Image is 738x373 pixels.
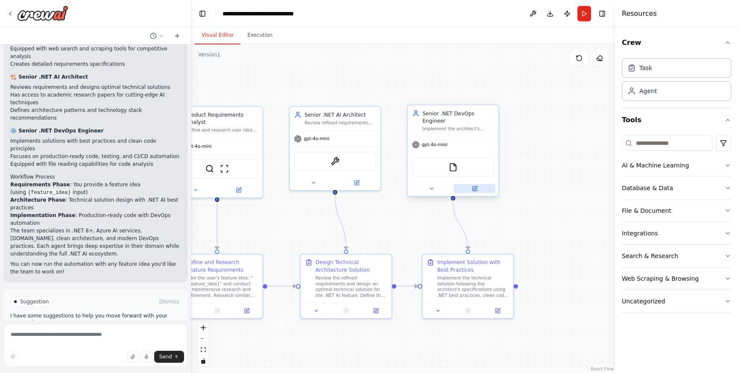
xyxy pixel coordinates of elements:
[7,351,19,363] button: Improve this prompt
[422,142,447,148] span: gpt-4o-mini
[304,136,329,142] span: gpt-4o-mini
[622,297,665,305] div: Uncategorized
[622,31,731,55] button: Crew
[234,306,259,315] button: Open in side panel
[214,202,221,250] g: Edge from a77e0e36-52c2-45c6-8385-cbcb563b6150 to 9d2fc131-71a3-4eff-8ee8-839170ccaae7
[10,312,181,326] p: I have some suggestions to help you move forward with your automation.
[223,9,319,18] nav: breadcrumb
[10,212,75,218] strong: Implementation Phase
[158,297,181,306] button: Dismiss
[10,74,88,80] strong: 🏗️ Senior .NET AI Architect
[10,137,181,153] li: Implements solutions with best practices and clean code principles
[10,91,181,106] li: Has access to academic research papers for cutting-edge AI techniques
[10,211,181,227] li: : Production-ready code with DevOps automation
[622,290,731,312] button: Uncategorized
[10,181,181,196] li: : You provide a feature idea (using input)
[202,306,233,315] button: No output available
[449,163,458,172] img: FileReadTool
[336,178,378,187] button: Open in side panel
[622,274,699,283] div: Web Scraping & Browsing
[622,161,689,170] div: AI & Machine Learning
[305,120,376,126] div: Review refined requirements and design optimal technical solutions for .NET AI applications, defi...
[267,282,296,290] g: Edge from 9d2fc131-71a3-4eff-8ee8-839170ccaae7 to 7b125d4c-09fa-4a43-b797-01cdac33ae1b
[10,128,103,134] strong: ⚙️ Senior .NET DevOps Engineer
[187,127,258,133] div: Refine and research user ideas and feature requests for .NET AI software applications, conducting...
[10,106,181,122] li: Defines architecture patterns and technology stack recommendations
[622,229,658,238] div: Integrations
[422,253,514,319] div: Implement Solution with Best PracticesImplement the technical solution following the architect's ...
[622,154,731,176] button: AI & Machine Learning
[449,202,471,250] g: Edge from 90494f7a-29a4-4a6a-b0b0-47cb6426ddc4 to 90126db9-a950-4e57-9f65-e5ccf879d353
[622,108,731,132] button: Tools
[186,143,211,149] span: gpt-4o-mini
[187,111,258,126] div: Product Requirements Analyst
[10,45,181,60] li: Equipped with web search and scraping tools for competitive analysis
[10,173,181,181] h2: Workflow Process
[198,51,220,58] div: Version 1
[622,9,657,19] h4: Resources
[454,184,496,193] button: Open in side panel
[639,87,657,95] div: Agent
[622,245,731,267] button: Search & Research
[452,306,483,315] button: No output available
[10,160,181,168] li: Equipped with file reading capabilities for code analysis
[17,6,68,21] img: Logo
[622,222,731,244] button: Integrations
[437,275,509,299] div: Implement the technical solution following the architect's specifications using .NET best practic...
[171,253,263,319] div: Refine and Research Feature RequirementsTake the user's feature idea: "{feature_idea}" and conduc...
[171,106,263,198] div: Product Requirements AnalystRefine and research user ideas and feature requests for .NET AI softw...
[198,322,209,333] button: zoom in
[170,31,184,41] button: Start a new chat
[596,8,608,20] button: Hide right sidebar
[396,282,418,290] g: Edge from 7b125d4c-09fa-4a43-b797-01cdac33ae1b to 90126db9-a950-4e57-9f65-e5ccf879d353
[622,184,673,192] div: Database & Data
[10,196,181,211] li: : Technical solution design with .NET AI best practices
[187,259,258,274] div: Refine and Research Feature Requirements
[289,106,381,191] div: Senior .NET AI ArchitectReview refined requirements and design optimal technical solutions for .N...
[622,206,671,215] div: File & Document
[305,111,376,118] div: Senior .NET AI Architect
[622,200,731,222] button: File & Document
[331,306,362,315] button: No output available
[159,353,172,360] span: Send
[331,194,350,250] g: Edge from 7b47555c-f3a2-45ab-a309-3d1499e8bc3a to 7b125d4c-09fa-4a43-b797-01cdac33ae1b
[622,267,731,290] button: Web Scraping & Browsing
[196,8,208,20] button: Hide left sidebar
[437,259,509,274] div: Implement Solution with Best Practices
[10,83,181,91] li: Reviews requirements and designs optimal technical solutions
[622,252,678,260] div: Search & Research
[20,298,49,305] span: Suggestion
[300,253,392,319] div: Design Technical Architecture SolutionReview the refined requirements and design an optimal techn...
[26,189,73,197] code: {feature_idea}
[331,157,340,166] img: ArxivPaperTool
[10,182,70,188] strong: Requirements Phase
[622,132,731,320] div: Tools
[195,26,240,44] button: Visual Editor
[198,355,209,367] button: toggle interactivity
[422,110,494,125] div: Senior .NET DevOps Engineer
[422,126,494,132] div: Implement the architect's technical solutions following .NET best practices, clean code principle...
[198,344,209,355] button: fit view
[198,333,209,344] button: zoom out
[187,275,258,299] div: Take the user's feature idea: "{feature_idea}" and conduct comprehensive research and refinement....
[10,227,181,258] p: The team specializes in .NET 8+, Azure AI services, [DOMAIN_NAME], clean architecture, and modern...
[485,306,510,315] button: Open in side panel
[10,260,181,276] p: You can now run the automation with any feature idea you'd like the team to work on!
[154,351,184,363] button: Send
[205,164,214,173] img: SerperDevTool
[622,55,731,108] div: Crew
[622,177,731,199] button: Database & Data
[10,197,65,203] strong: Architecture Phase
[407,106,499,198] div: Senior .NET DevOps EngineerImplement the architect's technical solutions following .NET best prac...
[141,351,152,363] button: Click to speak your automation idea
[363,306,388,315] button: Open in side panel
[10,153,181,160] li: Focuses on production-ready code, testing, and CI/CD automation
[220,164,229,173] img: ScrapeWebsiteTool
[591,367,614,371] a: React Flow attribution
[639,64,652,72] div: Task
[316,259,387,274] div: Design Technical Architecture Solution
[316,275,387,299] div: Review the refined requirements and design an optimal technical solution for the .NET AI feature....
[10,60,181,68] li: Creates detailed requirements specifications
[198,322,209,367] div: React Flow controls
[146,31,167,41] button: Switch to previous chat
